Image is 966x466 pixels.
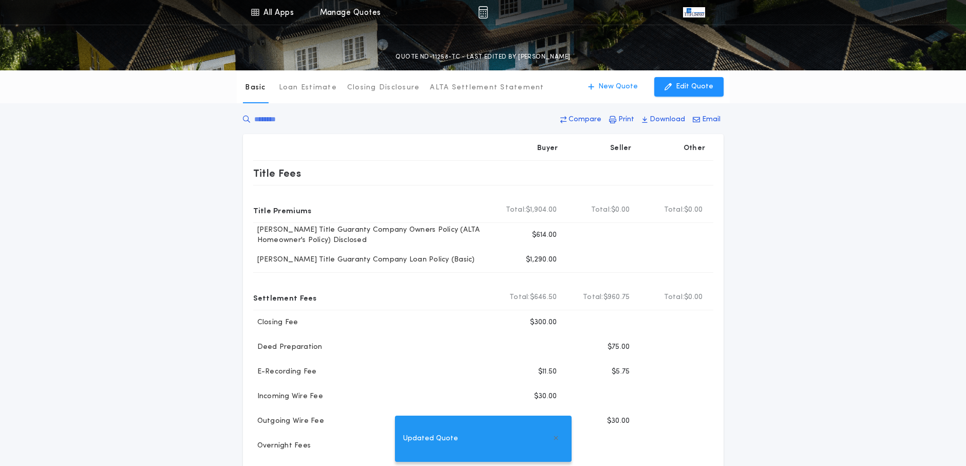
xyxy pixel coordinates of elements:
p: $300.00 [530,318,557,328]
p: Edit Quote [676,82,713,92]
p: Print [618,115,634,125]
p: $75.00 [608,342,630,352]
p: $11.50 [538,367,557,377]
button: Print [606,110,637,129]
p: Title Fees [253,165,301,181]
p: $1,290.00 [526,255,557,265]
b: Total: [583,292,603,303]
button: Compare [557,110,604,129]
p: Deed Preparation [253,342,323,352]
p: $614.00 [532,230,557,240]
span: Updated Quote [403,433,458,444]
p: Incoming Wire Fee [253,392,323,402]
p: Settlement Fees [253,289,317,306]
p: QUOTE ND-11258-TC - LAST EDITED BY [PERSON_NAME] [395,52,570,62]
p: ALTA Settlement Statement [430,83,544,93]
b: Total: [509,292,530,303]
b: Total: [664,292,685,303]
button: Edit Quote [654,77,724,97]
p: Email [702,115,721,125]
p: E-Recording Fee [253,367,317,377]
b: Total: [664,205,685,215]
span: $0.00 [611,205,630,215]
button: Download [639,110,688,129]
b: Total: [591,205,612,215]
img: vs-icon [683,7,705,17]
p: Compare [569,115,601,125]
p: Download [650,115,685,125]
span: $0.00 [684,205,703,215]
span: $646.50 [530,292,557,303]
p: Other [683,143,705,154]
p: New Quote [598,82,638,92]
b: Total: [506,205,526,215]
img: img [478,6,488,18]
button: New Quote [578,77,648,97]
p: Loan Estimate [279,83,337,93]
p: Basic [245,83,266,93]
p: Title Premiums [253,202,312,218]
span: $1,904.00 [526,205,557,215]
p: Closing Fee [253,318,298,328]
button: Email [690,110,724,129]
p: [PERSON_NAME] Title Guaranty Company Owners Policy (ALTA Homeowner's Policy) Disclosed [253,225,493,246]
p: Seller [610,143,632,154]
p: [PERSON_NAME] Title Guaranty Company Loan Policy (Basic) [253,255,475,265]
p: $5.75 [612,367,630,377]
p: Buyer [537,143,558,154]
p: $30.00 [534,392,557,402]
span: $0.00 [684,292,703,303]
span: $960.75 [603,292,630,303]
p: Closing Disclosure [347,83,420,93]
